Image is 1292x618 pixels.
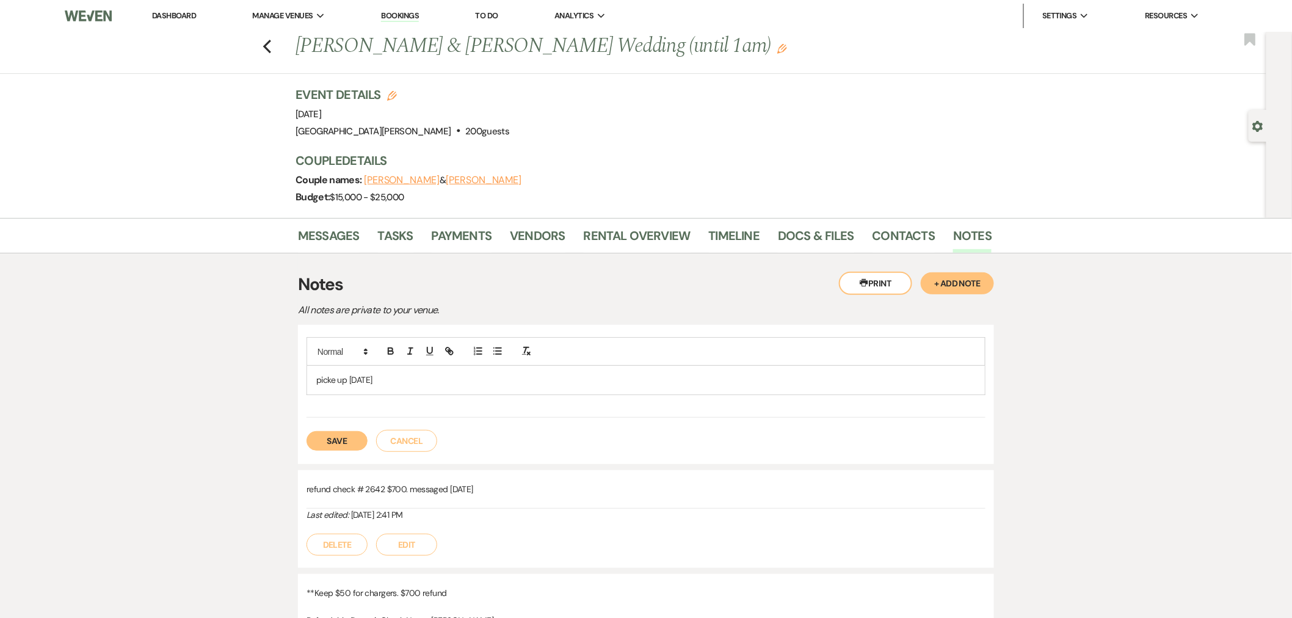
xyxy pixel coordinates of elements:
[1145,10,1187,22] span: Resources
[446,175,521,185] button: [PERSON_NAME]
[307,509,349,520] i: Last edited:
[1252,120,1263,131] button: Open lead details
[510,226,565,253] a: Vendors
[709,226,760,253] a: Timeline
[432,226,492,253] a: Payments
[839,272,912,295] button: Print
[296,32,843,61] h1: [PERSON_NAME] & [PERSON_NAME] Wedding (until 1am)
[296,152,979,169] h3: Couple Details
[465,125,509,137] span: 200 guests
[65,3,112,29] img: Weven Logo
[873,226,935,253] a: Contacts
[307,509,985,522] div: [DATE] 2:41 PM
[378,226,413,253] a: Tasks
[376,534,437,556] button: Edit
[584,226,691,253] a: Rental Overview
[777,43,787,54] button: Edit
[307,534,368,556] button: Delete
[921,272,994,294] button: + Add Note
[296,173,364,186] span: Couple names:
[476,10,498,21] a: To Do
[296,191,330,203] span: Budget:
[152,10,196,21] a: Dashboard
[330,191,404,203] span: $15,000 - $25,000
[364,174,521,186] span: &
[307,431,368,451] button: Save
[376,430,437,452] button: Cancel
[953,226,992,253] a: Notes
[296,86,509,103] h3: Event Details
[253,10,313,22] span: Manage Venues
[554,10,593,22] span: Analytics
[298,226,360,253] a: Messages
[778,226,854,253] a: Docs & Files
[307,482,985,496] p: refund check # 2642 $700. messaged [DATE]
[316,373,976,387] p: picke up [DATE]
[298,272,994,297] h3: Notes
[296,108,321,120] span: [DATE]
[296,125,451,137] span: [GEOGRAPHIC_DATA][PERSON_NAME]
[298,302,725,318] p: All notes are private to your venue.
[381,10,419,22] a: Bookings
[307,586,985,600] p: **Keep $50 for chargers. $700 refund
[364,175,440,185] button: [PERSON_NAME]
[1042,10,1077,22] span: Settings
